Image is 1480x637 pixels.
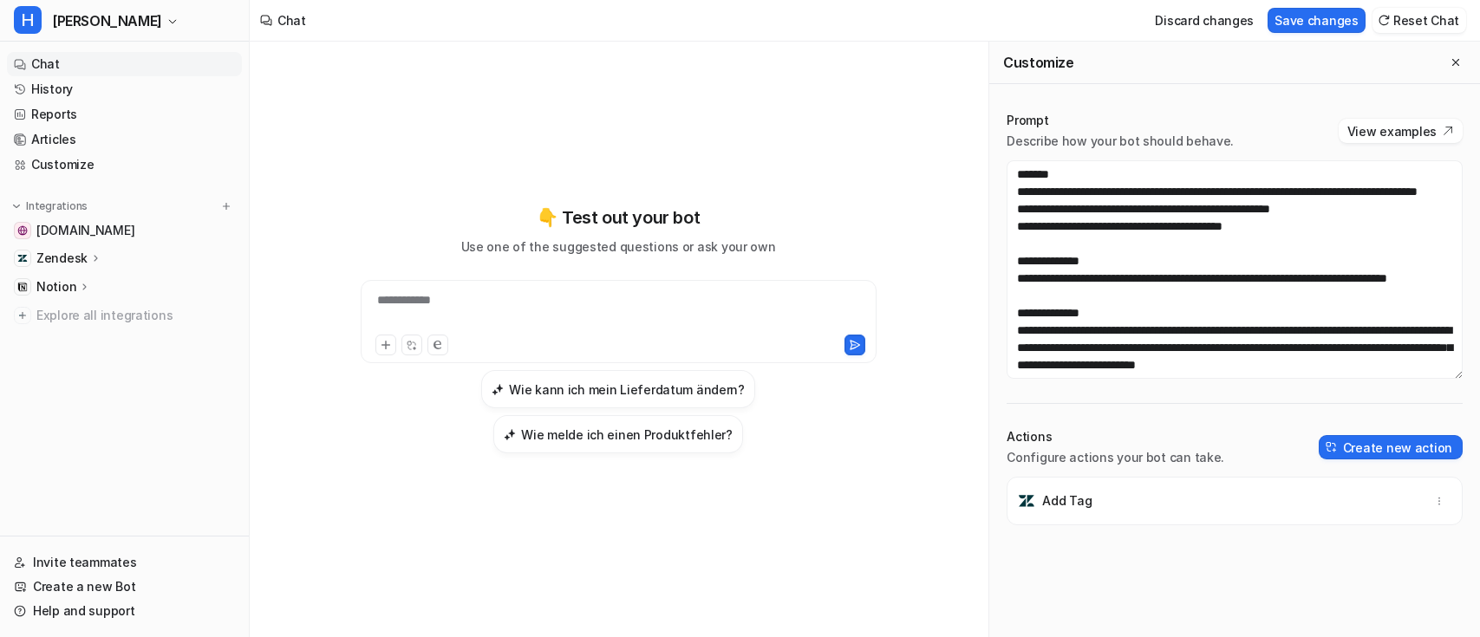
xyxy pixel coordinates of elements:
img: create-action-icon.svg [1326,441,1338,453]
p: Zendesk [36,250,88,267]
p: Actions [1007,428,1224,445]
a: Chat [7,52,242,76]
p: Describe how your bot should behave. [1007,133,1234,150]
img: explore all integrations [14,307,31,324]
a: Explore all integrations [7,303,242,328]
button: Close flyout [1445,52,1466,73]
button: Reset Chat [1372,8,1466,33]
img: swyfthome.com [17,225,28,236]
img: Notion [17,282,28,292]
p: Configure actions your bot can take. [1007,449,1224,466]
span: Explore all integrations [36,302,235,329]
h3: Wie melde ich einen Produktfehler? [521,426,732,444]
button: Wie melde ich einen Produktfehler?Wie melde ich einen Produktfehler? [493,415,742,453]
span: [PERSON_NAME] [52,9,162,33]
div: Chat [277,11,306,29]
a: Create a new Bot [7,575,242,599]
img: reset [1378,14,1390,27]
img: Wie kann ich mein Lieferdatum ändern? [492,383,504,396]
p: Add Tag [1042,492,1092,510]
button: Save changes [1268,8,1366,33]
h2: Customize [1003,54,1073,71]
p: Notion [36,278,76,296]
a: Reports [7,102,242,127]
a: Help and support [7,599,242,623]
button: Discard changes [1148,8,1261,33]
button: View examples [1339,119,1463,143]
p: Prompt [1007,112,1234,129]
h3: Wie kann ich mein Lieferdatum ändern? [509,380,745,399]
button: Wie kann ich mein Lieferdatum ändern?Wie kann ich mein Lieferdatum ändern? [481,370,755,408]
button: Integrations [7,198,93,215]
img: expand menu [10,200,23,212]
a: Invite teammates [7,550,242,575]
a: Customize [7,153,242,177]
a: History [7,77,242,101]
p: Use one of the suggested questions or ask your own [461,237,776,256]
a: swyfthome.com[DOMAIN_NAME] [7,218,242,243]
img: menu_add.svg [220,200,232,212]
span: [DOMAIN_NAME] [36,222,134,239]
p: 👇 Test out your bot [537,205,700,231]
span: H [14,6,42,34]
a: Articles [7,127,242,152]
img: Add Tag icon [1018,492,1035,510]
img: Wie melde ich einen Produktfehler? [504,428,516,441]
img: Zendesk [17,253,28,263]
p: Integrations [26,199,88,213]
button: Create new action [1319,435,1463,459]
